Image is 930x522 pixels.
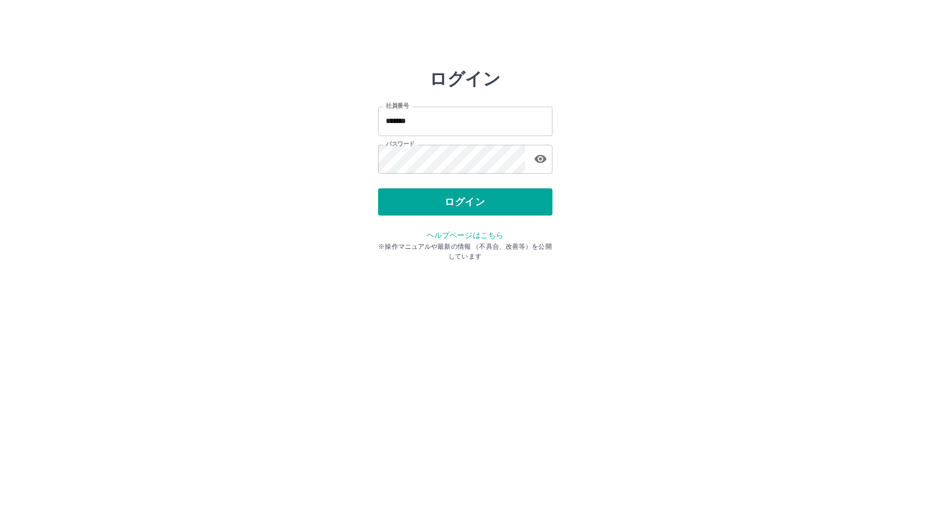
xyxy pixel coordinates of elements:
[378,242,552,261] p: ※操作マニュアルや最新の情報 （不具合、改善等）を公開しています
[427,231,503,239] a: ヘルプページはこちら
[378,188,552,216] button: ログイン
[429,69,501,89] h2: ログイン
[386,102,409,110] label: 社員番号
[386,140,415,148] label: パスワード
